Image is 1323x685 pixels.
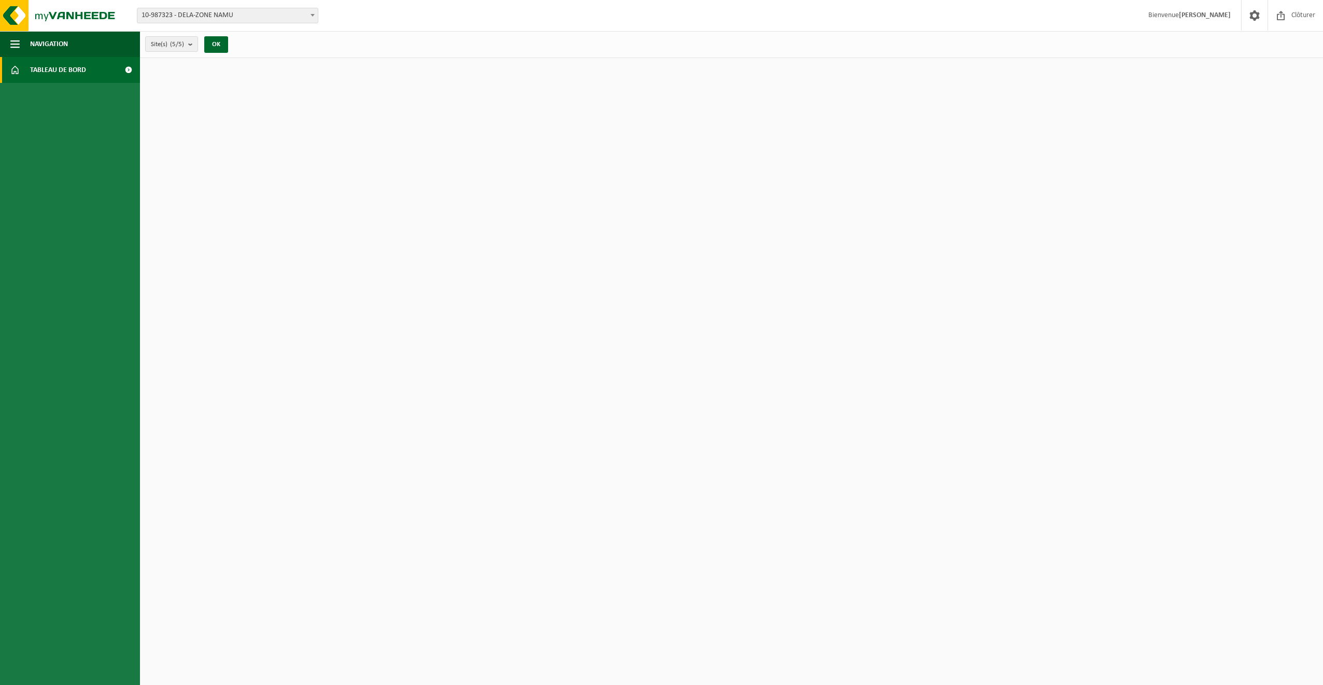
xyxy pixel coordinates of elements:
button: OK [204,36,228,53]
span: 10-987323 - DELA-ZONE NAMU [137,8,318,23]
span: Tableau de bord [30,57,86,83]
count: (5/5) [170,41,184,48]
span: Navigation [30,31,68,57]
strong: [PERSON_NAME] [1179,11,1231,19]
span: Site(s) [151,37,184,52]
button: Site(s)(5/5) [145,36,198,52]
